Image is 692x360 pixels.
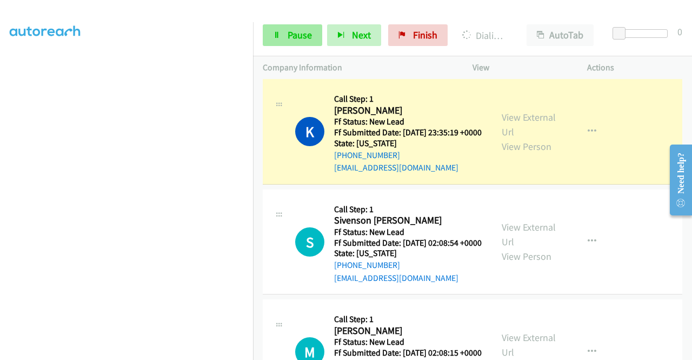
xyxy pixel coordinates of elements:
[587,61,682,74] p: Actions
[473,61,568,74] p: View
[295,227,324,257] div: The call is yet to be attempted
[334,238,482,248] h5: Ff Submitted Date: [DATE] 02:08:54 +0000
[502,111,556,138] a: View External Url
[334,138,482,149] h5: State: [US_STATE]
[334,325,478,337] h2: [PERSON_NAME]
[334,337,482,348] h5: Ff Status: New Lead
[388,24,448,46] a: Finish
[334,104,478,117] h2: [PERSON_NAME]
[334,127,482,138] h5: Ff Submitted Date: [DATE] 23:35:19 +0000
[334,227,482,238] h5: Ff Status: New Lead
[334,204,482,215] h5: Call Step: 1
[462,28,507,43] p: Dialing [PERSON_NAME]
[334,214,478,227] h2: Sivenson [PERSON_NAME]
[352,29,371,41] span: Next
[334,116,482,127] h5: Ff Status: New Lead
[502,221,556,248] a: View External Url
[677,24,682,39] div: 0
[334,273,458,283] a: [EMAIL_ADDRESS][DOMAIN_NAME]
[618,29,668,38] div: Delay between calls (in seconds)
[334,314,482,325] h5: Call Step: 1
[334,348,482,358] h5: Ff Submitted Date: [DATE] 02:08:15 +0000
[413,29,437,41] span: Finish
[527,24,594,46] button: AutoTab
[288,29,312,41] span: Pause
[334,150,400,160] a: [PHONE_NUMBER]
[334,248,482,259] h5: State: [US_STATE]
[334,162,458,173] a: [EMAIL_ADDRESS][DOMAIN_NAME]
[327,24,381,46] button: Next
[334,260,400,270] a: [PHONE_NUMBER]
[263,24,322,46] a: Pause
[263,61,453,74] p: Company Information
[295,227,324,257] h1: S
[295,117,324,146] h1: K
[502,331,556,358] a: View External Url
[661,137,692,223] iframe: Resource Center
[334,94,482,104] h5: Call Step: 1
[502,140,551,153] a: View Person
[502,250,551,263] a: View Person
